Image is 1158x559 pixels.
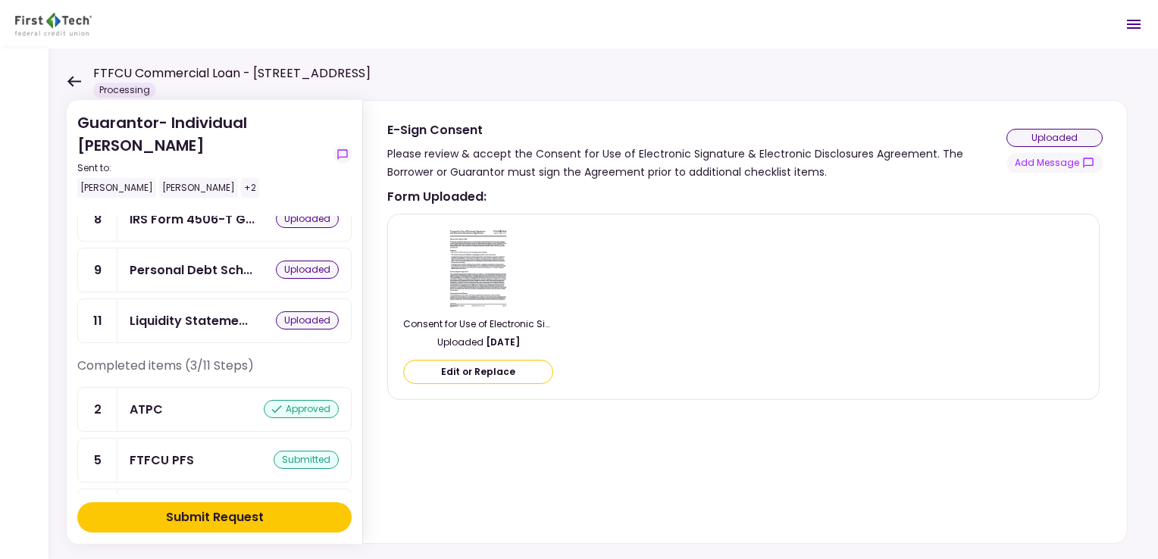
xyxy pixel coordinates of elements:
div: IRS Form 4506-T Guarantor [130,210,255,229]
div: submitted [274,451,339,469]
div: 2 [78,388,117,431]
button: Open menu [1116,6,1152,42]
div: 8 [78,198,117,241]
div: ATPC [130,400,163,419]
div: E-Sign Consent [387,120,1006,139]
div: [PERSON_NAME] [77,178,156,198]
div: Personal Debt Schedule [130,261,252,279]
div: uploaded [276,261,339,279]
div: 5 [78,439,117,482]
div: 9 [78,248,117,292]
a: 10COFSA- Guarantorsubmitted [77,489,352,533]
div: [PERSON_NAME] [159,178,238,198]
a: 9Personal Debt Scheduleuploaded [77,248,352,292]
div: 11 [78,299,117,342]
strong: [DATE] [486,336,520,349]
div: Submit Request [166,508,264,526]
div: approved [264,400,339,418]
a: 11Liquidity Statements - Guarantoruploaded [77,298,352,343]
div: E-Sign ConsentPlease review & accept the Consent for Use of Electronic Signature & Electronic Dis... [362,100,1128,544]
div: Consent for Use of Electronic Signature and Electronic Disclosures Agreement Editable.pdf [403,317,553,331]
div: Completed items (3/11 Steps) [77,357,352,387]
img: Partner icon [15,13,92,36]
a: 5FTFCU PFSsubmitted [77,438,352,482]
div: uploaded [1006,129,1103,147]
a: 2ATPCapproved [77,387,352,432]
div: Sent to: [77,161,327,175]
div: uploaded [276,311,339,329]
button: show-messages [1006,153,1103,173]
div: Processing [93,83,156,98]
div: Guarantor- Individual [PERSON_NAME] [77,111,327,198]
div: Liquidity Statements - Guarantor [130,311,248,330]
div: FTFCU PFS [130,451,194,470]
a: 8IRS Form 4506-T Guarantoruploaded [77,197,352,242]
div: Uploaded [403,336,553,349]
button: Edit or Replace [403,360,553,384]
div: +2 [241,178,259,198]
strong: Form Uploaded : [387,187,1100,206]
h1: FTFCU Commercial Loan - [STREET_ADDRESS] [93,64,371,83]
div: 10 [78,489,117,532]
div: uploaded [276,210,339,228]
button: Submit Request [77,502,352,532]
div: Please review & accept the Consent for Use of Electronic Signature & Electronic Disclosures Agree... [387,145,1006,181]
button: show-messages [333,145,352,164]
